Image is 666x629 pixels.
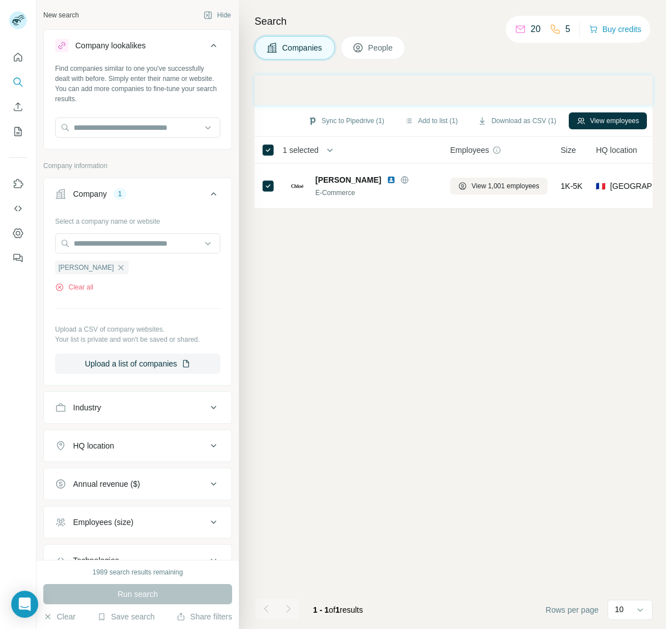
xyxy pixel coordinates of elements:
div: Find companies similar to one you've successfully dealt with before. Simply enter their name or w... [55,64,220,104]
button: Quick start [9,47,27,67]
span: Employees [450,144,489,156]
button: View employees [569,112,647,129]
button: Download as CSV (1) [470,112,564,129]
button: Hide [196,7,239,24]
div: Company lookalikes [75,40,146,51]
button: Company lookalikes [44,32,232,64]
span: 1 selected [283,144,319,156]
button: Technologies [44,547,232,574]
button: Save search [97,611,155,622]
button: Sync to Pipedrive (1) [300,112,392,129]
div: Open Intercom Messenger [11,591,38,618]
div: E-Commerce [315,188,437,198]
p: Your list is private and won't be saved or shared. [55,334,220,345]
span: View 1,001 employees [472,181,540,191]
button: Enrich CSV [9,97,27,117]
div: New search [43,10,79,20]
button: Share filters [176,611,232,622]
span: HQ location [596,144,637,156]
span: [PERSON_NAME] [315,174,381,185]
div: Company [73,188,107,200]
span: 1 [336,605,340,614]
span: of [329,605,336,614]
img: LinkedIn logo [387,175,396,184]
span: 🇫🇷 [596,180,605,192]
button: Company1 [44,180,232,212]
button: Annual revenue ($) [44,470,232,497]
div: Select a company name or website [55,212,220,227]
span: 1K-5K [561,180,583,192]
button: Feedback [9,248,27,268]
p: 5 [565,22,570,36]
button: Clear [43,611,75,622]
button: Industry [44,394,232,421]
button: Employees (size) [44,509,232,536]
p: Upload a CSV of company websites. [55,324,220,334]
button: Buy credits [589,21,641,37]
span: [PERSON_NAME] [58,263,114,273]
div: 1 [114,189,126,199]
iframe: Banner [255,75,653,105]
div: Technologies [73,555,119,566]
img: Logo of Chloe [288,177,306,195]
button: Use Surfe API [9,198,27,219]
button: Use Surfe on LinkedIn [9,174,27,194]
span: Size [561,144,576,156]
button: View 1,001 employees [450,178,547,194]
p: 20 [531,22,541,36]
div: 1989 search results remaining [93,567,183,577]
span: People [368,42,394,53]
div: Industry [73,402,101,413]
button: Upload a list of companies [55,354,220,374]
span: 1 - 1 [313,605,329,614]
div: HQ location [73,440,114,451]
span: Companies [282,42,323,53]
div: Annual revenue ($) [73,478,140,490]
button: Search [9,72,27,92]
h4: Search [255,13,653,29]
span: Rows per page [546,604,599,616]
div: Employees (size) [73,517,133,528]
p: 10 [615,604,624,615]
span: results [313,605,363,614]
p: Company information [43,161,232,171]
button: My lists [9,121,27,142]
button: Dashboard [9,223,27,243]
button: Clear all [55,282,93,292]
button: HQ location [44,432,232,459]
button: Add to list (1) [397,112,466,129]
